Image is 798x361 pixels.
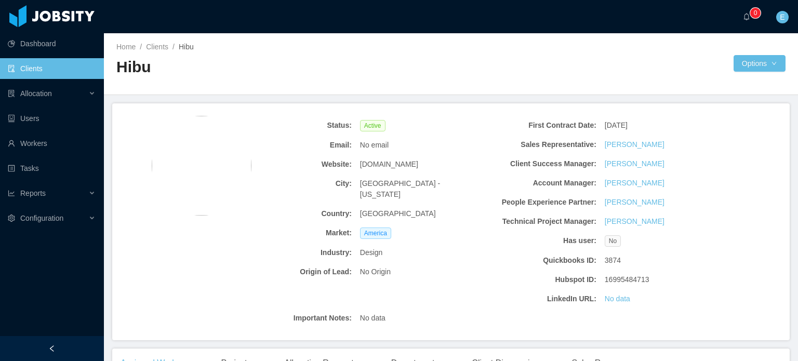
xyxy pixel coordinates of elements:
[605,255,621,266] span: 3874
[116,57,451,78] h2: Hibu
[605,139,664,150] a: [PERSON_NAME]
[179,43,194,51] span: Hibu
[116,43,136,51] a: Home
[172,43,175,51] span: /
[360,140,389,151] span: No email
[237,313,352,324] b: Important Notes:
[360,228,391,239] span: America
[237,266,352,277] b: Origin of Lead:
[605,274,649,285] span: 16995484713
[360,313,385,324] span: No data
[605,197,664,208] a: [PERSON_NAME]
[237,247,352,258] b: Industry:
[780,11,784,23] span: E
[8,190,15,197] i: icon: line-chart
[8,58,96,79] a: icon: auditClients
[360,266,391,277] span: No Origin
[360,159,418,170] span: [DOMAIN_NAME]
[8,33,96,54] a: icon: pie-chartDashboard
[482,235,596,246] b: Has user:
[360,208,436,219] span: [GEOGRAPHIC_DATA]
[482,178,596,189] b: Account Manager:
[360,120,385,131] span: Active
[750,8,761,18] sup: 0
[482,158,596,169] b: Client Success Manager:
[482,216,596,227] b: Technical Project Manager:
[8,215,15,222] i: icon: setting
[237,159,352,170] b: Website:
[482,293,596,304] b: LinkedIn URL:
[734,55,786,72] button: Optionsicon: down
[20,89,52,98] span: Allocation
[237,208,352,219] b: Country:
[237,178,352,189] b: City:
[743,13,750,20] i: icon: bell
[601,116,723,135] div: [DATE]
[360,178,474,200] span: [GEOGRAPHIC_DATA] - [US_STATE]
[605,235,621,247] span: No
[20,214,63,222] span: Configuration
[20,189,46,197] span: Reports
[146,43,168,51] a: Clients
[237,120,352,131] b: Status:
[605,178,664,189] a: [PERSON_NAME]
[605,293,630,304] a: No data
[605,216,664,227] a: [PERSON_NAME]
[8,158,96,179] a: icon: profileTasks
[152,116,251,216] img: c16210f0-5413-11ee-a0b1-cb22c7a0bcd7_651347b2709cd-400w.png
[605,158,664,169] a: [PERSON_NAME]
[8,108,96,129] a: icon: robotUsers
[140,43,142,51] span: /
[482,274,596,285] b: Hubspot ID:
[237,228,352,238] b: Market:
[482,120,596,131] b: First Contract Date:
[8,133,96,154] a: icon: userWorkers
[482,139,596,150] b: Sales Representative:
[482,255,596,266] b: Quickbooks ID:
[360,247,383,258] span: Design
[8,90,15,97] i: icon: solution
[482,197,596,208] b: People Experience Partner:
[237,140,352,151] b: Email:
